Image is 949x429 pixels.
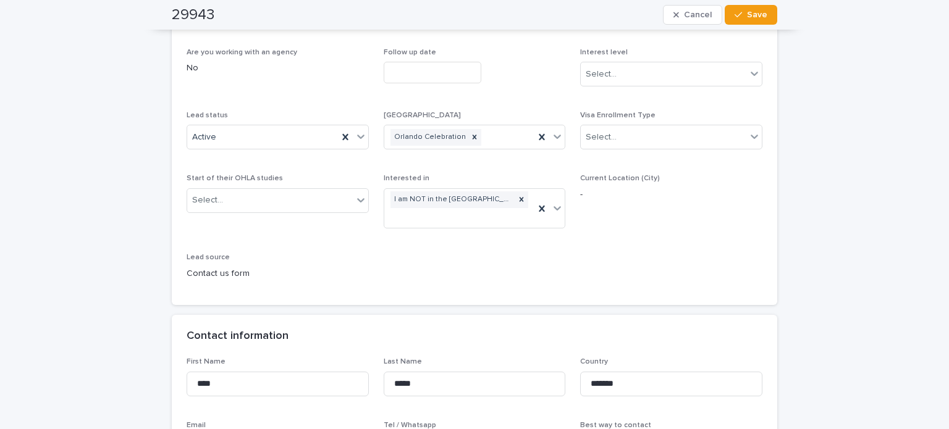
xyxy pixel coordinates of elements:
[580,422,651,429] span: Best way to contact
[580,358,608,365] span: Country
[580,49,628,56] span: Interest level
[725,5,777,25] button: Save
[580,188,762,201] p: -
[663,5,722,25] button: Cancel
[187,358,226,365] span: First Name
[192,131,216,144] span: Active
[580,112,656,119] span: Visa Enrollment Type
[192,194,223,207] div: Select...
[390,191,515,208] div: I am NOT in the [GEOGRAPHIC_DATA] and I want to apply for an [DEMOGRAPHIC_DATA]
[187,62,369,75] p: No
[580,175,660,182] span: Current Location (City)
[747,10,767,19] span: Save
[187,422,206,429] span: Email
[187,330,289,343] h2: Contact information
[384,175,429,182] span: Interested in
[586,131,617,144] div: Select...
[187,49,297,56] span: Are you working with an agency
[187,267,369,280] p: Contact us form
[187,175,283,182] span: Start of their OHLA studies
[684,10,712,19] span: Cancel
[586,68,617,81] div: Select...
[187,254,230,261] span: Lead source
[384,49,436,56] span: Follow up date
[384,422,436,429] span: Tel / Whatsapp
[187,112,228,119] span: Lead status
[384,358,422,365] span: Last Name
[384,112,461,119] span: [GEOGRAPHIC_DATA]
[390,129,468,146] div: Orlando Celebration
[172,6,214,24] h2: 29943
